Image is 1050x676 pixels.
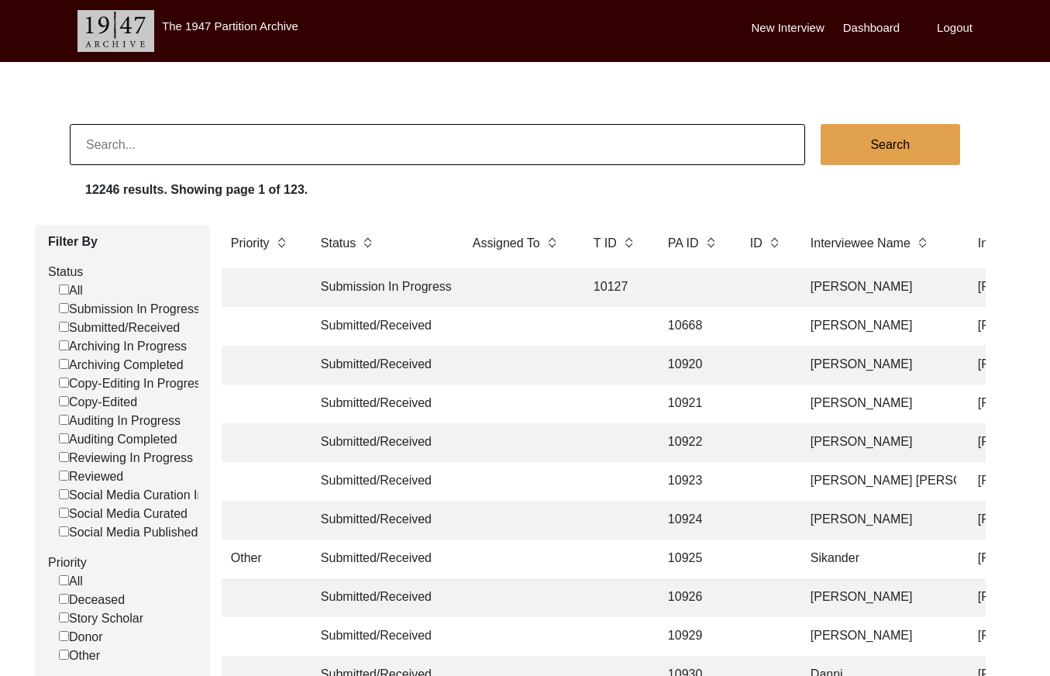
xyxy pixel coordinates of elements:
[312,578,451,617] td: Submitted/Received
[59,393,137,412] label: Copy-Edited
[659,423,728,462] td: 10922
[59,591,125,609] label: Deceased
[59,594,69,604] input: Deceased
[59,319,180,337] label: Submitted/Received
[59,337,187,356] label: Archiving In Progress
[70,124,805,165] input: Search...
[162,19,298,33] label: The 1947 Partition Archive
[59,433,69,443] input: Auditing Completed
[312,540,451,578] td: Submitted/Received
[59,430,177,449] label: Auditing Completed
[59,486,257,505] label: Social Media Curation In Progress
[801,501,956,540] td: [PERSON_NAME]
[843,19,900,37] label: Dashboard
[312,346,451,385] td: Submitted/Received
[659,462,728,501] td: 10923
[59,378,69,388] input: Copy-Editing In Progress
[594,234,617,253] label: T ID
[312,501,451,540] td: Submitted/Received
[59,359,69,369] input: Archiving Completed
[659,307,728,346] td: 10668
[312,307,451,346] td: Submitted/Received
[59,340,69,350] input: Archiving In Progress
[222,540,299,578] td: Other
[821,124,960,165] button: Search
[750,234,763,253] label: ID
[801,346,956,385] td: [PERSON_NAME]
[659,501,728,540] td: 10924
[59,628,103,647] label: Donor
[801,540,956,578] td: Sikander
[801,462,956,501] td: [PERSON_NAME] [PERSON_NAME]
[59,300,200,319] label: Submission In Progress
[59,285,69,295] input: All
[59,526,69,536] input: Social Media Published
[48,233,198,251] label: Filter By
[59,449,193,467] label: Reviewing In Progress
[801,423,956,462] td: [PERSON_NAME]
[584,268,646,307] td: 10127
[59,374,207,393] label: Copy-Editing In Progress
[811,234,911,253] label: Interviewee Name
[312,462,451,501] td: Submitted/Received
[59,322,69,332] input: Submitted/Received
[59,471,69,481] input: Reviewed
[623,234,634,251] img: sort-button.png
[312,268,451,307] td: Submission In Progress
[59,396,69,406] input: Copy-Edited
[659,578,728,617] td: 10926
[59,303,69,313] input: Submission In Progress
[546,234,557,251] img: sort-button.png
[705,234,716,251] img: sort-button.png
[59,508,69,518] input: Social Media Curated
[59,647,100,665] label: Other
[769,234,780,251] img: sort-button.png
[978,234,1038,253] label: Interviewer
[312,385,451,423] td: Submitted/Received
[937,19,973,37] label: Logout
[321,234,356,253] label: Status
[801,307,956,346] td: [PERSON_NAME]
[473,234,540,253] label: Assigned To
[312,423,451,462] td: Submitted/Received
[59,281,83,300] label: All
[231,234,270,253] label: Priority
[59,505,188,523] label: Social Media Curated
[59,609,143,628] label: Story Scholar
[659,617,728,656] td: 10929
[801,617,956,656] td: [PERSON_NAME]
[362,234,373,251] img: sort-button.png
[276,234,287,251] img: sort-button.png
[659,540,728,578] td: 10925
[59,467,123,486] label: Reviewed
[59,572,83,591] label: All
[59,356,184,374] label: Archiving Completed
[59,612,69,623] input: Story Scholar
[85,181,308,199] label: 12246 results. Showing page 1 of 123.
[59,523,198,542] label: Social Media Published
[48,263,198,281] label: Status
[801,268,956,307] td: [PERSON_NAME]
[312,617,451,656] td: Submitted/Received
[801,385,956,423] td: [PERSON_NAME]
[659,385,728,423] td: 10921
[59,412,181,430] label: Auditing In Progress
[668,234,699,253] label: PA ID
[77,10,154,52] img: header-logo.png
[801,578,956,617] td: [PERSON_NAME]
[59,631,69,641] input: Donor
[59,489,69,499] input: Social Media Curation In Progress
[59,452,69,462] input: Reviewing In Progress
[59,650,69,660] input: Other
[752,19,825,37] label: New Interview
[59,415,69,425] input: Auditing In Progress
[48,554,198,572] label: Priority
[659,346,728,385] td: 10920
[917,234,928,251] img: sort-button.png
[59,575,69,585] input: All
